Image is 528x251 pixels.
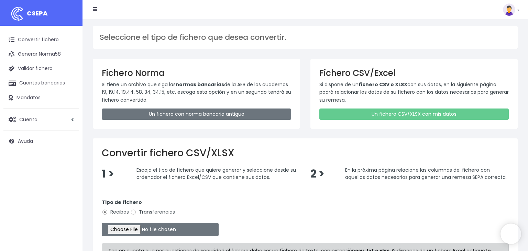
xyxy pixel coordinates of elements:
[27,9,48,18] span: CSEPA
[130,208,175,216] label: Transferencias
[102,109,291,120] a: Un fichero con norma bancaria antiguo
[102,167,114,181] span: 1 >
[102,199,142,206] strong: Tipo de fichero
[3,47,79,61] a: Generar Norma58
[9,5,26,22] img: logo
[3,91,79,105] a: Mandatos
[102,147,509,159] h2: Convertir fichero CSV/XLSX
[310,167,324,181] span: 2 >
[102,81,291,104] p: Si tiene un archivo que siga las de la AEB de los cuadernos 19, 19.14, 19.44, 58, 34, 34.15, etc....
[102,208,129,216] label: Recibos
[319,81,509,104] p: Si dispone de un con sus datos, en la siguiente página podrá relacionar los datos de su fichero c...
[136,166,296,181] span: Escoja el tipo de fichero que quiere generar y seleccione desde su ordenador el fichero Excel/CSV...
[3,134,79,148] a: Ayuda
[3,33,79,47] a: Convertir fichero
[503,3,515,16] img: profile
[319,68,509,78] h3: Fichero CSV/Excel
[319,109,509,120] a: Un fichero CSV/XLSX con mis datos
[176,81,224,88] strong: normas bancarias
[19,116,37,123] span: Cuenta
[18,138,33,145] span: Ayuda
[3,112,79,127] a: Cuenta
[345,166,507,181] span: En la próxima página relacione las columnas del fichero con aquellos datos necesarios para genera...
[3,61,79,76] a: Validar fichero
[102,68,291,78] h3: Fichero Norma
[100,33,511,42] h3: Seleccione el tipo de fichero que desea convertir.
[3,76,79,90] a: Cuentas bancarias
[359,81,407,88] strong: fichero CSV o XLSX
